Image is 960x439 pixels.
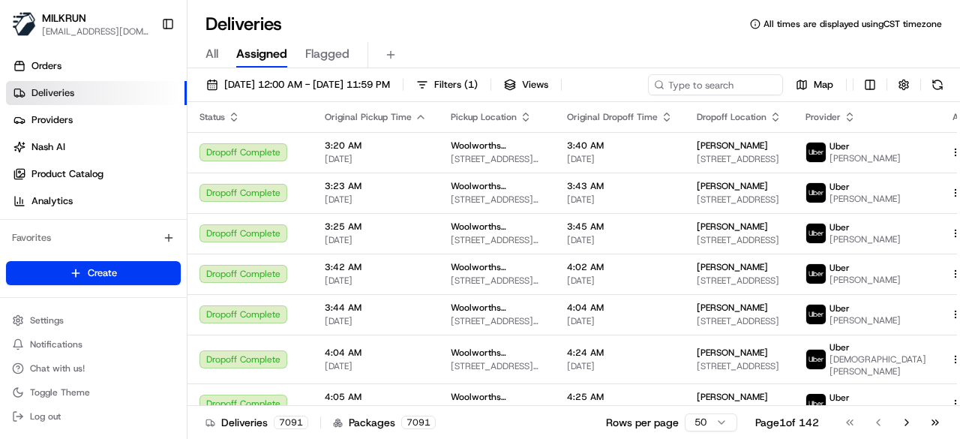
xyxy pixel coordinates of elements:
[697,261,768,273] span: [PERSON_NAME]
[451,111,517,123] span: Pickup Location
[31,113,73,127] span: Providers
[401,416,436,429] div: 7091
[697,302,768,314] span: [PERSON_NAME]
[6,135,187,159] a: Nash AI
[567,360,673,372] span: [DATE]
[199,111,225,123] span: Status
[42,26,149,38] button: [EMAIL_ADDRESS][DOMAIN_NAME]
[31,167,103,181] span: Product Catalog
[88,266,117,280] span: Create
[806,394,826,413] img: uber-new-logo.jpeg
[697,180,768,192] span: [PERSON_NAME]
[6,108,187,132] a: Providers
[806,143,826,162] img: uber-new-logo.jpeg
[697,275,781,287] span: [STREET_ADDRESS]
[697,391,768,403] span: [PERSON_NAME]
[755,415,819,430] div: Page 1 of 142
[451,275,543,287] span: [STREET_ADDRESS][PERSON_NAME]
[567,261,673,273] span: 4:02 AM
[325,261,427,273] span: 3:42 AM
[42,11,86,26] button: MILKRUN
[567,153,673,165] span: [DATE]
[829,274,901,286] span: [PERSON_NAME]
[927,74,948,95] button: Refresh
[6,6,155,42] button: MILKRUNMILKRUN[EMAIL_ADDRESS][DOMAIN_NAME]
[829,233,901,245] span: [PERSON_NAME]
[697,234,781,246] span: [STREET_ADDRESS]
[224,78,390,92] span: [DATE] 12:00 AM - [DATE] 11:59 PM
[567,140,673,152] span: 3:40 AM
[567,221,673,233] span: 3:45 AM
[829,221,850,233] span: Uber
[451,391,543,403] span: Woolworths Supermarket [GEOGRAPHIC_DATA] - [GEOGRAPHIC_DATA]
[829,140,850,152] span: Uber
[697,194,781,206] span: [STREET_ADDRESS]
[6,162,187,186] a: Product Catalog
[451,261,543,273] span: Woolworths Supermarket [GEOGRAPHIC_DATA] - [GEOGRAPHIC_DATA]
[236,45,287,63] span: Assigned
[451,180,543,192] span: Woolworths Supermarket [GEOGRAPHIC_DATA] - [GEOGRAPHIC_DATA]
[451,347,543,359] span: Woolworths Supermarket [GEOGRAPHIC_DATA] - [GEOGRAPHIC_DATA]
[567,315,673,327] span: [DATE]
[325,302,427,314] span: 3:44 AM
[6,261,181,285] button: Create
[325,404,427,416] span: [DATE]
[697,153,781,165] span: [STREET_ADDRESS]
[30,314,64,326] span: Settings
[763,18,942,30] span: All times are displayed using CST timezone
[30,338,82,350] span: Notifications
[451,194,543,206] span: [STREET_ADDRESS][PERSON_NAME]
[325,140,427,152] span: 3:20 AM
[606,415,679,430] p: Rows per page
[789,74,840,95] button: Map
[697,111,766,123] span: Dropoff Location
[829,302,850,314] span: Uber
[30,410,61,422] span: Log out
[567,391,673,403] span: 4:25 AM
[6,226,181,250] div: Favorites
[567,234,673,246] span: [DATE]
[464,78,478,92] span: ( 1 )
[409,74,484,95] button: Filters(1)
[567,404,673,416] span: [DATE]
[205,415,308,430] div: Deliveries
[829,353,926,377] span: [DEMOGRAPHIC_DATA][PERSON_NAME]
[451,140,543,152] span: Woolworths Supermarket [GEOGRAPHIC_DATA] - [GEOGRAPHIC_DATA]
[325,221,427,233] span: 3:25 AM
[829,193,901,205] span: [PERSON_NAME]
[274,416,308,429] div: 7091
[451,153,543,165] span: [STREET_ADDRESS][PERSON_NAME]
[806,224,826,243] img: uber-new-logo.jpeg
[697,360,781,372] span: [STREET_ADDRESS]
[697,221,768,233] span: [PERSON_NAME]
[30,362,85,374] span: Chat with us!
[325,111,412,123] span: Original Pickup Time
[6,358,181,379] button: Chat with us!
[814,78,833,92] span: Map
[205,45,218,63] span: All
[325,180,427,192] span: 3:23 AM
[451,221,543,233] span: Woolworths Supermarket [GEOGRAPHIC_DATA] - [GEOGRAPHIC_DATA]
[30,386,90,398] span: Toggle Theme
[325,153,427,165] span: [DATE]
[567,180,673,192] span: 3:43 AM
[205,12,282,36] h1: Deliveries
[6,334,181,355] button: Notifications
[451,234,543,246] span: [STREET_ADDRESS][PERSON_NAME]
[497,74,555,95] button: Views
[6,382,181,403] button: Toggle Theme
[6,54,187,78] a: Orders
[451,360,543,372] span: [STREET_ADDRESS][PERSON_NAME]
[325,360,427,372] span: [DATE]
[325,194,427,206] span: [DATE]
[31,59,61,73] span: Orders
[305,45,349,63] span: Flagged
[6,406,181,427] button: Log out
[325,234,427,246] span: [DATE]
[325,391,427,403] span: 4:05 AM
[806,350,826,369] img: uber-new-logo.jpeg
[12,12,36,36] img: MILKRUN
[806,183,826,203] img: uber-new-logo.jpeg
